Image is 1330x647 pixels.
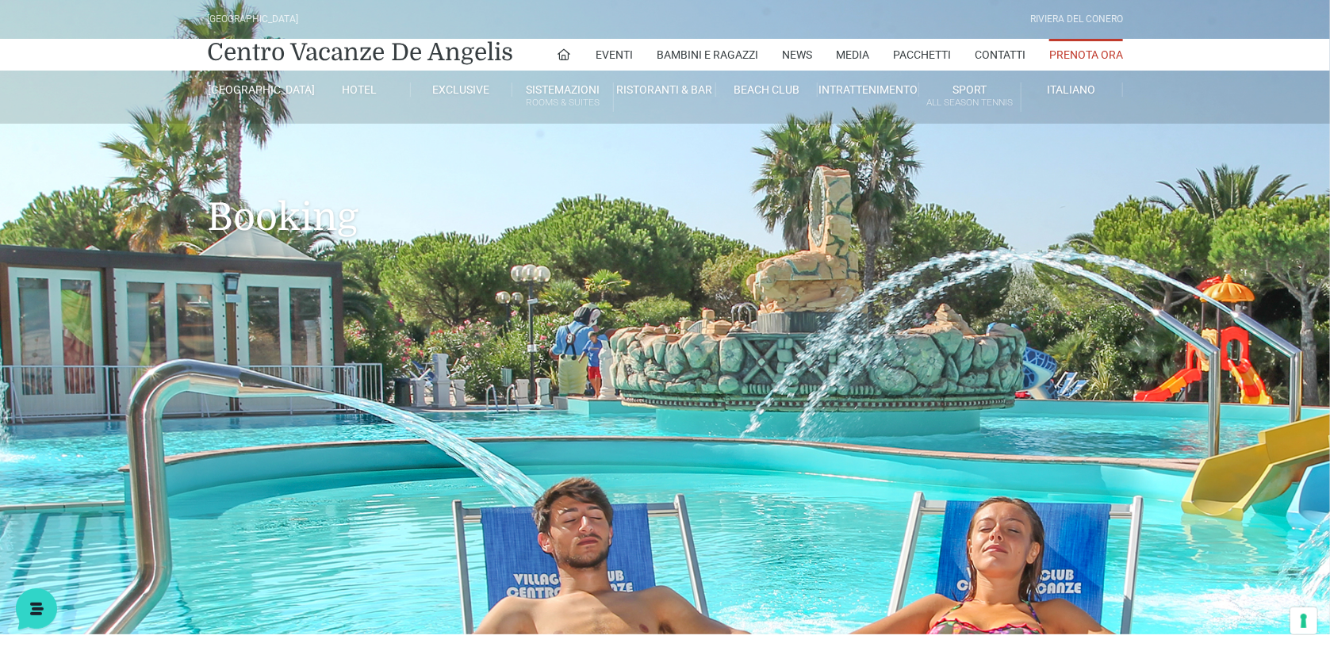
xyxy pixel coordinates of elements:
[244,523,267,538] p: Aiuto
[411,82,512,97] a: Exclusive
[782,39,812,71] a: News
[25,260,124,273] span: Trova una risposta
[657,39,758,71] a: Bambini e Ragazzi
[716,82,818,97] a: Beach Club
[512,95,613,110] small: Rooms & Suites
[919,95,1020,110] small: All Season Tennis
[207,501,305,538] button: Aiuto
[975,39,1025,71] a: Contatti
[1030,12,1123,27] div: Riviera Del Conero
[13,13,266,63] h2: Ciao da De Angelis Resort 👋
[207,36,513,68] a: Centro Vacanze De Angelis
[25,197,292,228] button: Inizia una conversazione
[169,260,292,273] a: Apri Centro Assistenza
[614,82,715,97] a: Ristoranti & Bar
[137,523,180,538] p: Messaggi
[207,12,298,27] div: [GEOGRAPHIC_DATA]
[207,82,309,97] a: [GEOGRAPHIC_DATA]
[1048,83,1096,96] span: Italiano
[48,523,75,538] p: Home
[103,206,234,219] span: Inizia una conversazione
[110,501,208,538] button: Messaggi
[207,124,1123,263] h1: Booking
[1049,39,1123,71] a: Prenota Ora
[919,82,1021,112] a: SportAll Season Tennis
[1290,607,1317,634] button: Le tue preferenze relative al consenso per le tecnologie di tracciamento
[1021,82,1123,97] a: Italiano
[25,127,135,140] span: Le tue conversazioni
[596,39,633,71] a: Eventi
[13,501,110,538] button: Home
[836,39,869,71] a: Media
[893,39,951,71] a: Pacchetti
[25,152,57,184] img: light
[36,294,259,310] input: Cerca un articolo...
[818,82,919,97] a: Intrattenimento
[512,82,614,112] a: SistemazioniRooms & Suites
[13,585,60,633] iframe: Customerly Messenger Launcher
[13,70,266,101] p: La nostra missione è rendere la tua esperienza straordinaria!
[309,82,410,97] a: Hotel
[51,152,82,184] img: light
